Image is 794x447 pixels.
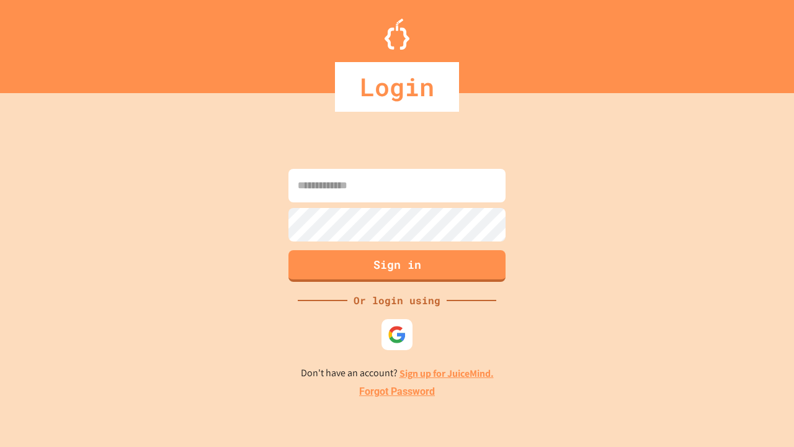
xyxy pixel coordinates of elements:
[347,293,447,308] div: Or login using
[301,366,494,381] p: Don't have an account?
[385,19,409,50] img: Logo.svg
[399,367,494,380] a: Sign up for JuiceMind.
[335,62,459,112] div: Login
[288,250,506,282] button: Sign in
[388,325,406,344] img: google-icon.svg
[359,384,435,399] a: Forgot Password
